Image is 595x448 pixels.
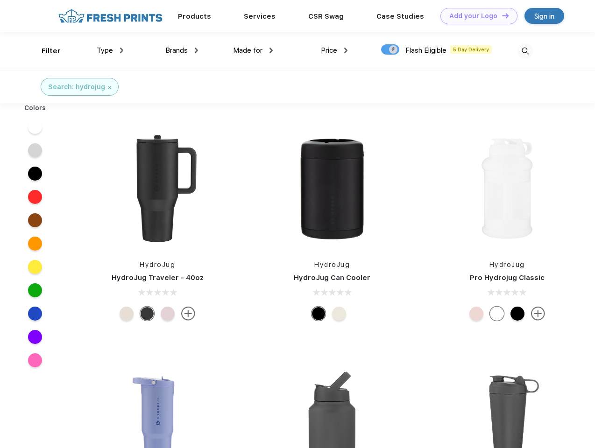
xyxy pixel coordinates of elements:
div: Black [510,307,524,321]
a: HydroJug Can Cooler [294,273,370,282]
span: Brands [165,46,188,55]
span: Type [97,46,113,55]
span: 5 Day Delivery [450,45,492,54]
div: Filter [42,46,61,56]
img: func=resize&h=266 [95,126,220,251]
span: Made for [233,46,262,55]
img: DT [502,13,509,18]
a: HydroJug [314,261,350,268]
div: Black [140,307,154,321]
a: Pro Hydrojug Classic [470,273,545,282]
img: func=resize&h=266 [270,126,394,251]
div: Sign in [534,11,554,21]
a: Products [178,12,211,21]
img: desktop_search.svg [517,43,533,59]
img: more.svg [181,307,195,321]
div: Cream [120,307,134,321]
a: Sign in [524,8,564,24]
div: Add your Logo [449,12,497,20]
img: dropdown.png [120,48,123,53]
div: Black [312,307,326,321]
a: HydroJug Traveler - 40oz [112,273,204,282]
img: filter_cancel.svg [108,86,111,89]
img: fo%20logo%202.webp [56,8,165,24]
a: HydroJug [489,261,525,268]
img: more.svg [531,307,545,321]
div: White [490,307,504,321]
div: Pink Sand [161,307,175,321]
div: Cream [332,307,346,321]
a: HydroJug [140,261,175,268]
div: Search: hydrojug [48,82,105,92]
span: Price [321,46,337,55]
img: dropdown.png [344,48,347,53]
img: func=resize&h=266 [445,126,569,251]
div: Pink Sand [469,307,483,321]
img: dropdown.png [195,48,198,53]
div: Colors [17,103,53,113]
span: Flash Eligible [405,46,446,55]
img: dropdown.png [269,48,273,53]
